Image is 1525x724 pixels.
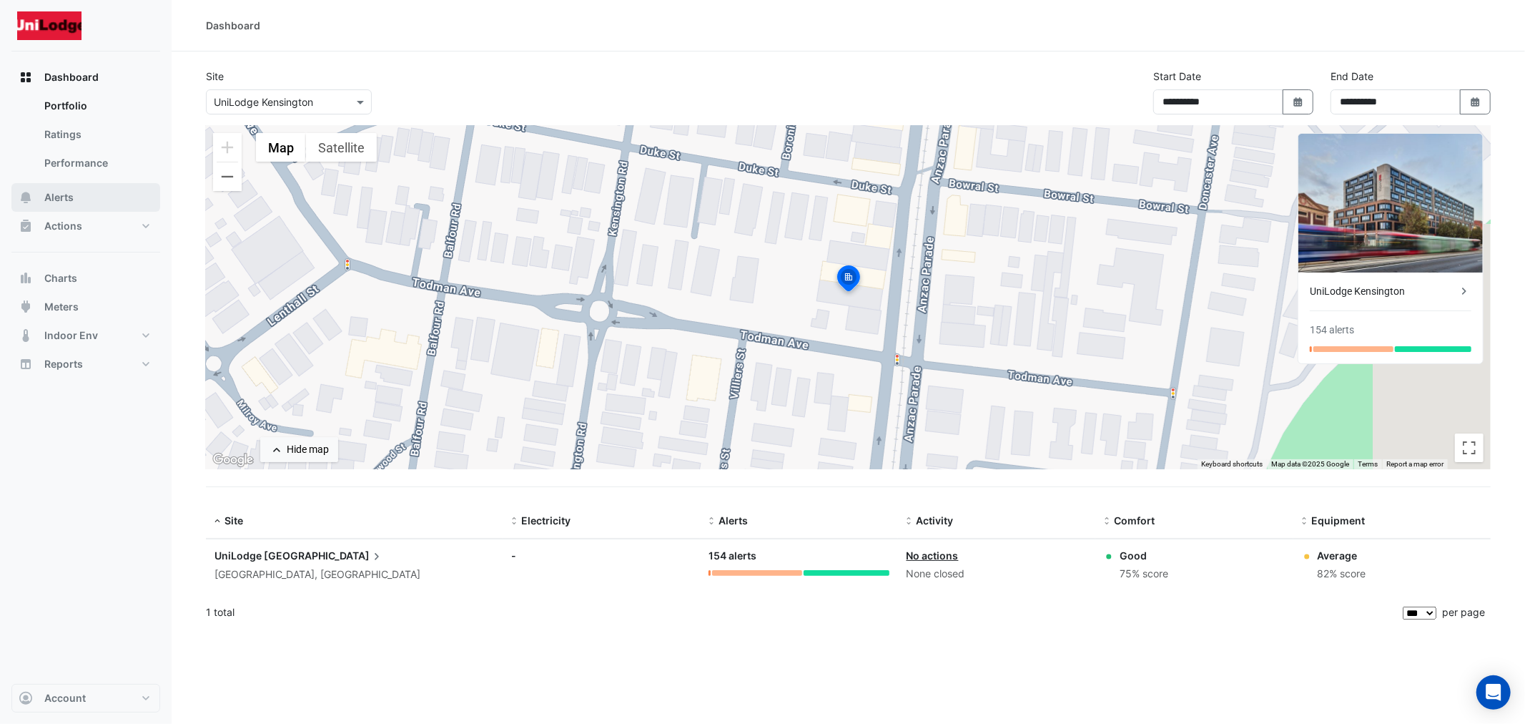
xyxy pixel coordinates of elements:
fa-icon: Select Date [1292,96,1305,108]
span: Account [44,691,86,705]
button: Reports [11,350,160,378]
app-icon: Reports [19,357,33,371]
span: Alerts [44,190,74,205]
button: Account [11,684,160,713]
div: [GEOGRAPHIC_DATA], [GEOGRAPHIC_DATA] [214,567,494,583]
div: Good [1120,548,1168,563]
div: 154 alerts [1310,323,1354,338]
app-icon: Dashboard [19,70,33,84]
span: Reports [44,357,83,371]
app-icon: Meters [19,300,33,314]
span: Site [224,514,243,527]
span: Map data ©2025 Google [1271,460,1349,468]
button: Zoom out [213,162,242,191]
button: Alerts [11,183,160,212]
app-icon: Indoor Env [19,328,33,343]
label: Site [206,69,224,84]
span: Indoor Env [44,328,98,343]
button: Actions [11,212,160,240]
button: Show street map [256,133,306,162]
span: per page [1442,606,1485,618]
a: No actions [907,549,959,562]
span: Comfort [1114,514,1155,527]
a: Portfolio [33,92,160,120]
button: Dashboard [11,63,160,92]
app-icon: Charts [19,271,33,285]
button: Zoom in [213,133,242,162]
div: 75% score [1120,566,1168,582]
div: Hide map [287,442,329,457]
button: Hide map [260,437,338,462]
span: [GEOGRAPHIC_DATA] [264,548,384,564]
span: Alerts [719,514,748,527]
button: Charts [11,264,160,293]
span: Equipment [1312,514,1366,527]
div: Average [1318,548,1366,563]
img: Company Logo [17,11,82,40]
a: Open this area in Google Maps (opens a new window) [209,451,257,469]
div: UniLodge Kensington [1310,284,1457,299]
div: Open Intercom Messenger [1476,675,1511,710]
div: None closed [907,566,1087,582]
span: UniLodge [214,549,262,562]
button: Keyboard shortcuts [1201,459,1263,469]
app-icon: Actions [19,219,33,233]
img: Google [209,451,257,469]
div: - [511,548,691,563]
a: Ratings [33,120,160,149]
button: Indoor Env [11,321,160,350]
img: UniLodge Kensington [1298,134,1483,273]
div: 154 alerts [709,548,889,564]
span: Meters [44,300,79,314]
fa-icon: Select Date [1469,96,1482,108]
button: Show satellite imagery [306,133,377,162]
button: Meters [11,293,160,321]
a: Performance [33,149,160,177]
span: Electricity [521,514,571,527]
div: 1 total [206,595,1400,630]
span: Charts [44,271,77,285]
div: Dashboard [206,18,260,33]
span: Actions [44,219,82,233]
span: Dashboard [44,70,99,84]
a: Terms (opens in new tab) [1358,460,1378,468]
label: End Date [1331,69,1373,84]
app-icon: Alerts [19,190,33,205]
button: Toggle fullscreen view [1455,434,1484,462]
div: Dashboard [11,92,160,183]
a: Report a map error [1386,460,1443,468]
label: Start Date [1153,69,1201,84]
div: 82% score [1318,566,1366,582]
img: site-pin-selected.svg [833,263,864,298]
span: Activity [917,514,954,527]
